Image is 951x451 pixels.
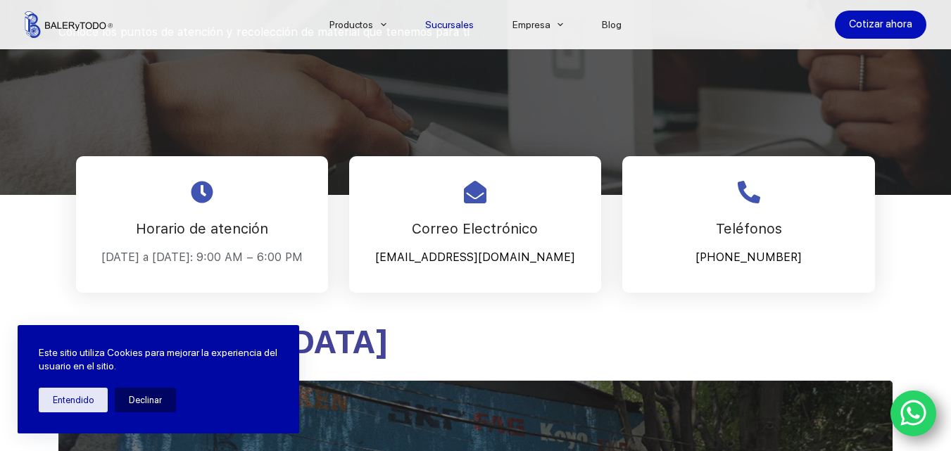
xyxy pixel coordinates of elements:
p: Este sitio utiliza Cookies para mejorar la experiencia del usuario en el sitio. [39,346,278,374]
p: [EMAIL_ADDRESS][DOMAIN_NAME] [367,247,584,268]
span: [DATE] a [DATE]: 9:00 AM – 6:00 PM [101,250,303,264]
a: Cotizar ahora [835,11,926,39]
p: [PHONE_NUMBER] [640,247,857,268]
button: Entendido [39,388,108,412]
button: Declinar [115,388,176,412]
span: Teléfonos [716,220,782,237]
span: Horario de atención [136,220,268,237]
img: Balerytodo [25,11,113,38]
a: WhatsApp [890,390,937,437]
span: [GEOGRAPHIC_DATA] [48,322,389,361]
span: Correo Electrónico [412,220,538,237]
